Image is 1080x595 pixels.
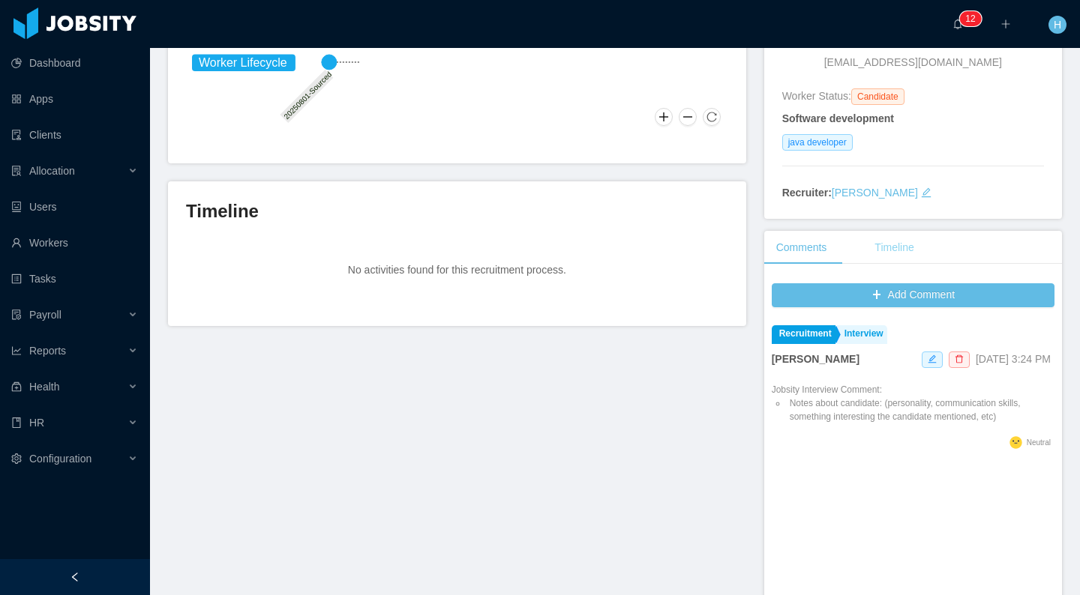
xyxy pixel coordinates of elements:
[11,417,22,428] i: icon: book
[764,231,839,265] div: Comments
[11,192,138,222] a: icon: robotUsers
[965,11,970,26] p: 1
[11,381,22,392] i: icon: medicine-box
[862,231,925,265] div: Timeline
[655,108,673,126] button: Zoom In
[29,417,44,429] span: HR
[29,309,61,321] span: Payroll
[772,325,835,344] a: Recruitment
[186,199,728,223] h3: Timeline
[11,166,22,176] i: icon: solution
[782,90,851,102] span: Worker Status:
[787,396,1054,423] li: Notes about candidate: (personality, communication skills, something interesting the candidate me...
[772,353,859,365] strong: [PERSON_NAME]
[11,120,138,150] a: icon: auditClients
[1000,19,1011,29] i: icon: plus
[824,55,1002,70] span: [EMAIL_ADDRESS][DOMAIN_NAME]
[772,383,1054,423] div: Jobsity Interview Comment:
[921,187,931,198] i: icon: edit
[11,453,22,464] i: icon: setting
[1054,16,1061,34] span: H
[955,354,964,363] i: icon: delete
[11,228,138,258] a: icon: userWorkers
[1027,438,1051,447] span: Neutral
[199,56,287,69] tspan: Worker Lifecycle
[703,108,721,126] button: Reset Zoom
[782,112,894,124] strong: Software development
[976,353,1051,365] span: [DATE] 3:24 PM
[679,108,697,126] button: Zoom Out
[29,381,59,393] span: Health
[186,232,728,308] div: No activities found for this recruitment process.
[772,283,1054,307] button: icon: plusAdd Comment
[283,70,334,121] text: 20250801-Sourced
[782,134,853,151] span: java developer
[11,84,138,114] a: icon: appstoreApps
[11,264,138,294] a: icon: profileTasks
[29,165,75,177] span: Allocation
[959,11,981,26] sup: 12
[782,187,832,199] strong: Recruiter:
[970,11,976,26] p: 2
[851,88,904,105] span: Candidate
[29,345,66,357] span: Reports
[11,48,138,78] a: icon: pie-chartDashboard
[832,187,918,199] a: [PERSON_NAME]
[11,309,22,320] i: icon: file-protect
[952,19,963,29] i: icon: bell
[837,325,887,344] a: Interview
[29,453,91,465] span: Configuration
[928,354,937,363] i: icon: edit
[11,345,22,356] i: icon: line-chart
